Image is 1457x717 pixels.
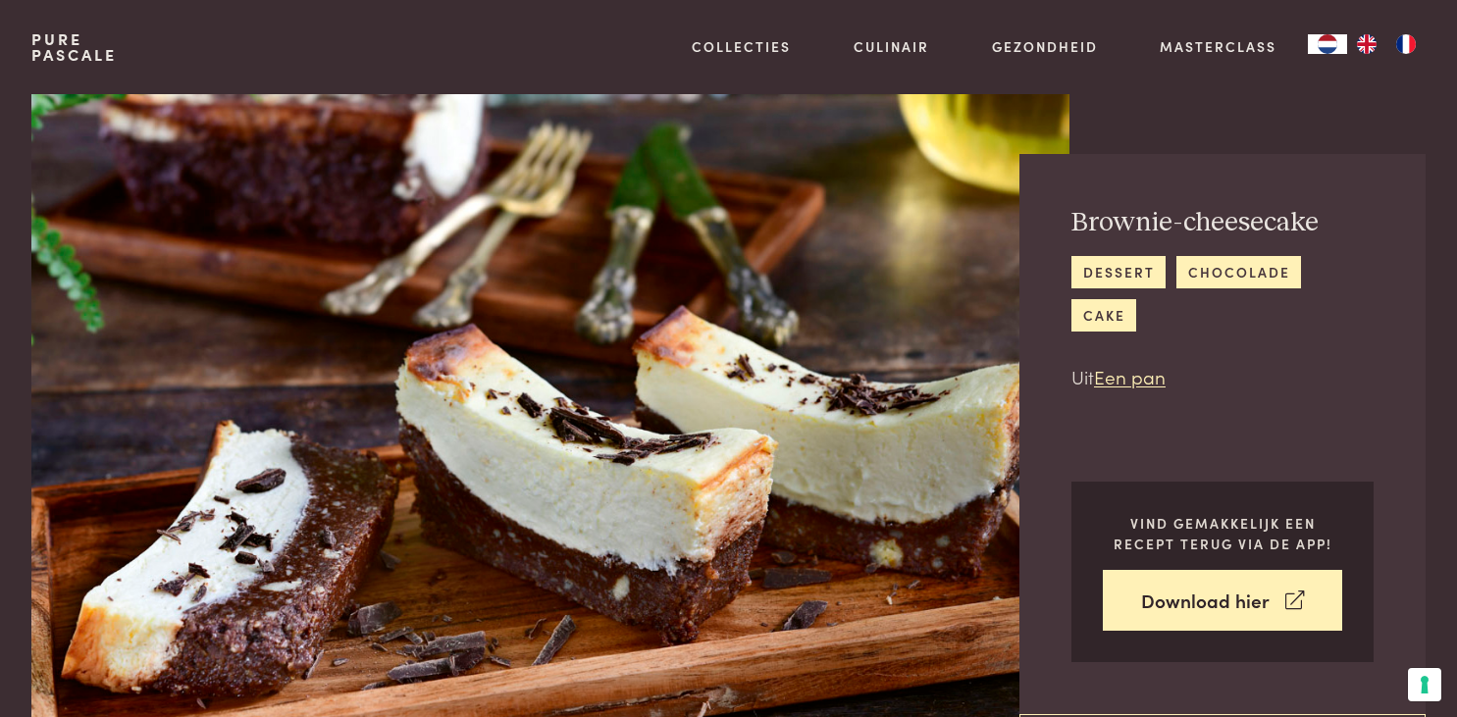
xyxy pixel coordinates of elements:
[1071,363,1374,391] p: Uit
[1071,256,1166,288] a: dessert
[1103,513,1342,553] p: Vind gemakkelijk een recept terug via de app!
[1347,34,1426,54] ul: Language list
[1160,36,1276,57] a: Masterclass
[692,36,791,57] a: Collecties
[1308,34,1426,54] aside: Language selected: Nederlands
[1094,363,1166,389] a: Een pan
[1308,34,1347,54] a: NL
[1071,299,1136,332] a: cake
[1386,34,1426,54] a: FR
[854,36,929,57] a: Culinair
[1308,34,1347,54] div: Language
[1103,570,1342,632] a: Download hier
[1071,206,1374,240] h2: Brownie-cheesecake
[31,94,1069,717] img: Brownie-cheesecake
[1347,34,1386,54] a: EN
[992,36,1098,57] a: Gezondheid
[31,31,117,63] a: PurePascale
[1176,256,1301,288] a: chocolade
[1408,668,1441,701] button: Uw voorkeuren voor toestemming voor trackingtechnologieën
